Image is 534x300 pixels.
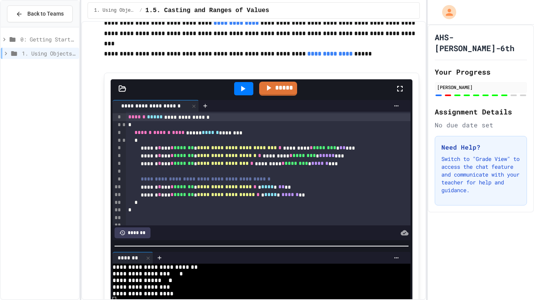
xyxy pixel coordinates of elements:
[437,84,525,91] div: [PERSON_NAME]
[435,120,527,130] div: No due date set
[435,32,527,54] h1: AHS-[PERSON_NAME]-6th
[94,7,136,14] span: 1. Using Objects and Methods
[7,5,73,22] button: Back to Teams
[441,143,520,152] h3: Need Help?
[145,6,269,15] span: 1.5. Casting and Ranges of Values
[435,66,527,77] h2: Your Progress
[20,35,76,43] span: 0: Getting Started
[140,7,142,14] span: /
[435,106,527,117] h2: Assignment Details
[22,49,76,57] span: 1. Using Objects and Methods
[27,10,64,18] span: Back to Teams
[441,155,520,194] p: Switch to "Grade View" to access the chat feature and communicate with your teacher for help and ...
[434,3,458,21] div: My Account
